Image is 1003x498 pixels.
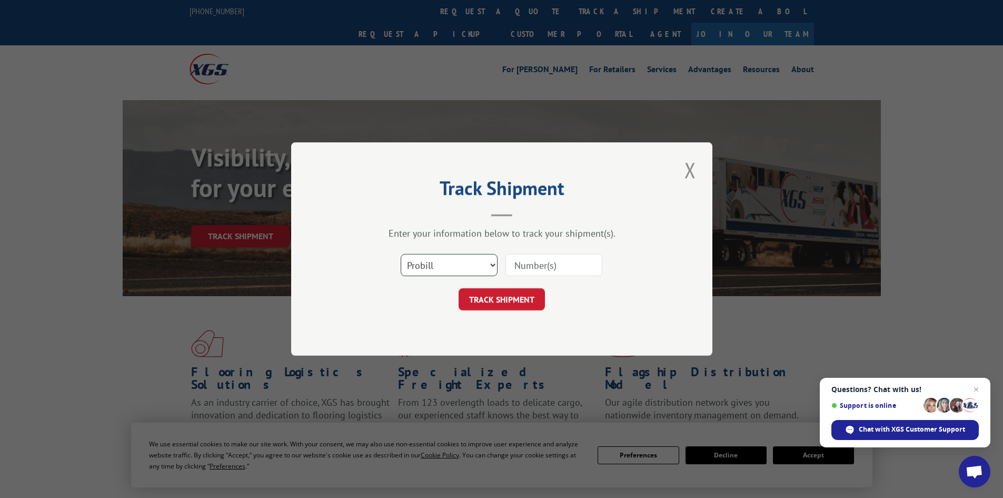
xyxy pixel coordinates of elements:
[344,227,660,239] div: Enter your information below to track your shipment(s).
[459,288,545,310] button: TRACK SHIPMENT
[859,425,965,434] span: Chat with XGS Customer Support
[831,385,979,394] span: Questions? Chat with us!
[344,181,660,201] h2: Track Shipment
[959,456,990,487] a: Open chat
[505,254,602,276] input: Number(s)
[681,155,699,184] button: Close modal
[831,420,979,440] span: Chat with XGS Customer Support
[831,402,920,409] span: Support is online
